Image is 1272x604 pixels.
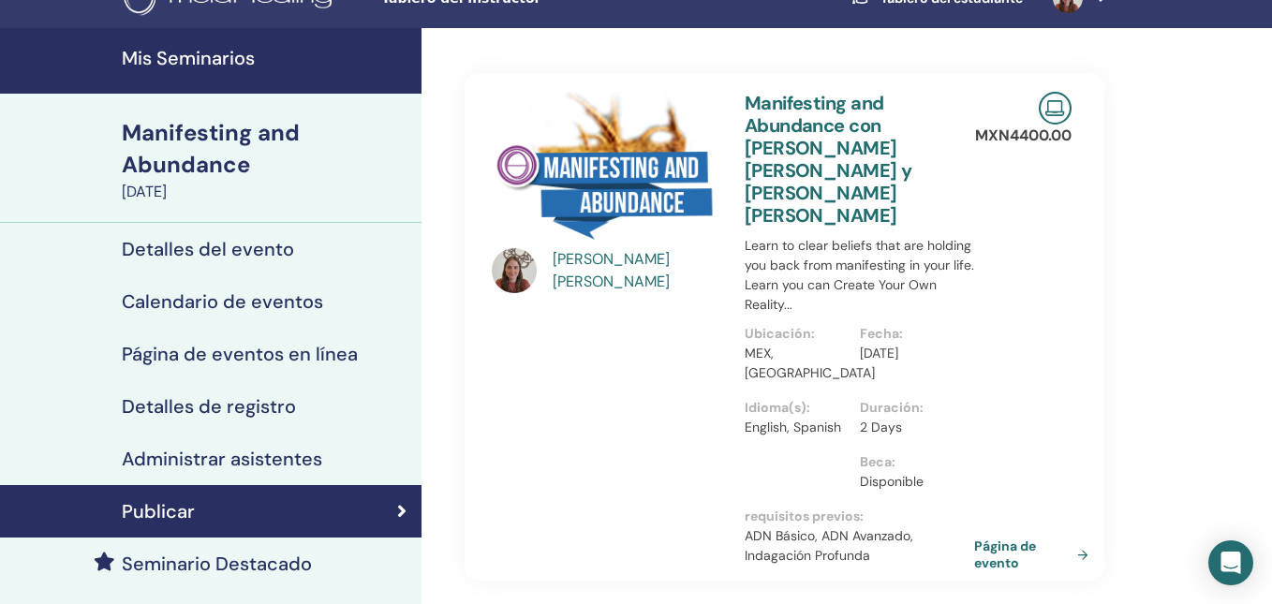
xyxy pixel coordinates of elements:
[1039,92,1072,125] img: Live Online Seminar
[745,236,975,315] p: Learn to clear beliefs that are holding you back from manifesting in your life. Learn you can Cre...
[745,91,912,228] a: Manifesting and Abundance con [PERSON_NAME] [PERSON_NAME] y [PERSON_NAME] [PERSON_NAME]
[122,552,312,575] h4: Seminario Destacado
[745,398,849,418] p: Idioma(s) :
[745,418,849,437] p: English, Spanish
[122,500,195,523] h4: Publicar
[974,538,1096,571] a: Página de evento
[122,290,323,313] h4: Calendario de eventos
[745,344,849,383] p: MEX, [GEOGRAPHIC_DATA]
[122,395,296,418] h4: Detalles de registro
[745,526,975,566] p: ADN Básico, ADN Avanzado, Indagación Profunda
[122,181,410,203] div: [DATE]
[1208,540,1253,585] div: Open Intercom Messenger
[745,507,975,526] p: requisitos previos :
[860,398,964,418] p: Duración :
[122,47,410,69] h4: Mis Seminarios
[122,343,358,365] h4: Página de eventos en línea
[745,324,849,344] p: Ubicación :
[975,125,1072,147] p: MXN 4400.00
[553,248,725,293] a: [PERSON_NAME] [PERSON_NAME]
[122,448,322,470] h4: Administrar asistentes
[111,117,422,203] a: Manifesting and Abundance[DATE]
[122,117,410,181] div: Manifesting and Abundance
[860,452,964,472] p: Beca :
[860,324,964,344] p: Fecha :
[860,344,964,363] p: [DATE]
[492,248,537,293] img: default.jpg
[492,92,722,254] img: Manifesting and Abundance
[860,472,964,492] p: Disponible
[860,418,964,437] p: 2 Days
[122,238,294,260] h4: Detalles del evento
